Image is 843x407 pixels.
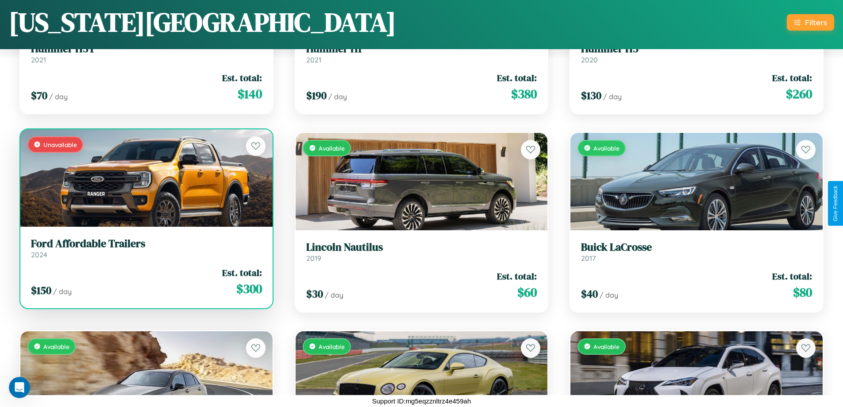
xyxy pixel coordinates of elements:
a: Buick LaCrosse2017 [581,241,812,263]
span: $ 70 [31,88,47,103]
span: 2021 [31,55,46,64]
h3: Lincoln Nautilus [306,241,537,254]
span: Est. total: [772,71,812,84]
span: Est. total: [772,270,812,283]
span: $ 150 [31,283,51,298]
h3: Ford Affordable Trailers [31,237,262,250]
span: $ 380 [511,85,537,103]
span: Est. total: [497,270,537,283]
span: $ 140 [238,85,262,103]
button: Filters [787,14,834,31]
span: $ 190 [306,88,327,103]
span: / day [325,291,343,299]
span: $ 30 [306,287,323,301]
span: Est. total: [222,266,262,279]
span: / day [49,92,68,101]
span: $ 300 [236,280,262,298]
span: / day [53,287,72,296]
a: Hummer H32020 [581,43,812,64]
h1: [US_STATE][GEOGRAPHIC_DATA] [9,4,396,40]
span: Available [43,343,69,350]
span: 2019 [306,254,321,263]
span: / day [603,92,622,101]
span: / day [600,291,618,299]
a: Hummer H3T2021 [31,43,262,64]
span: $ 260 [786,85,812,103]
iframe: Intercom live chat [9,377,30,398]
span: 2021 [306,55,321,64]
div: Give Feedback [832,186,839,221]
h3: Buick LaCrosse [581,241,812,254]
p: Support ID: mg5eqzznltrz4e459ah [372,395,471,407]
span: 2024 [31,250,47,259]
span: Available [593,343,620,350]
h3: Hummer H3 [581,43,812,55]
span: Est. total: [497,71,537,84]
span: $ 130 [581,88,601,103]
span: 2020 [581,55,598,64]
span: $ 40 [581,287,598,301]
a: Hummer H12021 [306,43,537,64]
h3: Hummer H3T [31,43,262,55]
span: Available [319,343,345,350]
span: Available [319,144,345,152]
div: Filters [805,18,827,27]
span: $ 60 [517,283,537,301]
span: Available [593,144,620,152]
span: / day [328,92,347,101]
h3: Hummer H1 [306,43,537,55]
a: Ford Affordable Trailers2024 [31,237,262,259]
a: Lincoln Nautilus2019 [306,241,537,263]
span: Est. total: [222,71,262,84]
span: 2017 [581,254,596,263]
span: $ 80 [793,283,812,301]
span: Unavailable [43,141,77,148]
